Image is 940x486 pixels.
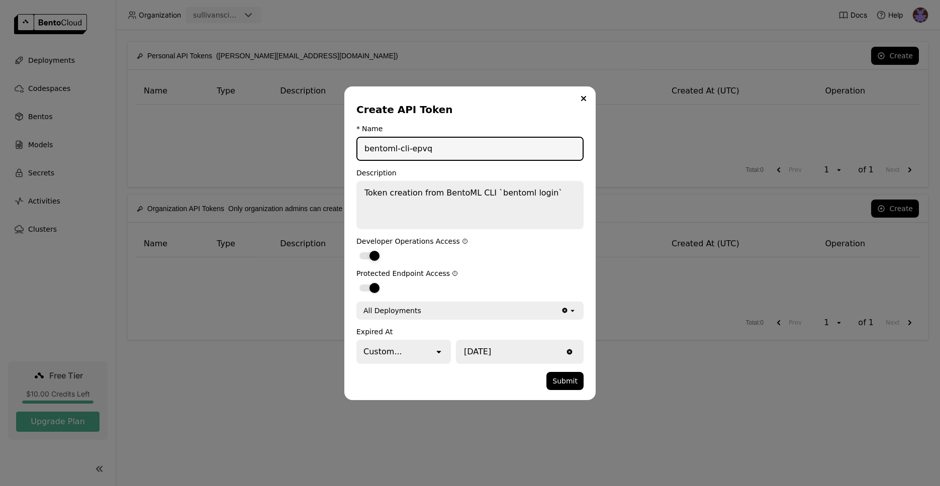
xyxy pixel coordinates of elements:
[569,307,577,315] svg: open
[362,125,383,133] div: Name
[356,103,580,117] div: Create API Token
[344,86,596,400] div: dialog
[434,347,444,357] svg: open
[546,372,584,390] button: Submit
[578,92,590,105] button: Close
[356,169,584,177] div: Description
[457,341,563,363] input: Select a date.
[561,307,569,314] svg: Clear value
[422,306,423,316] input: Selected All Deployments.
[363,306,421,316] div: All Deployments
[357,182,583,228] textarea: Token creation from BentoML CLI `bentoml login`
[363,346,402,358] div: Custom...
[356,269,584,277] div: Protected Endpoint Access
[356,328,584,336] div: Expired At
[356,237,584,245] div: Developer Operations Access
[566,348,574,356] svg: Clear value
